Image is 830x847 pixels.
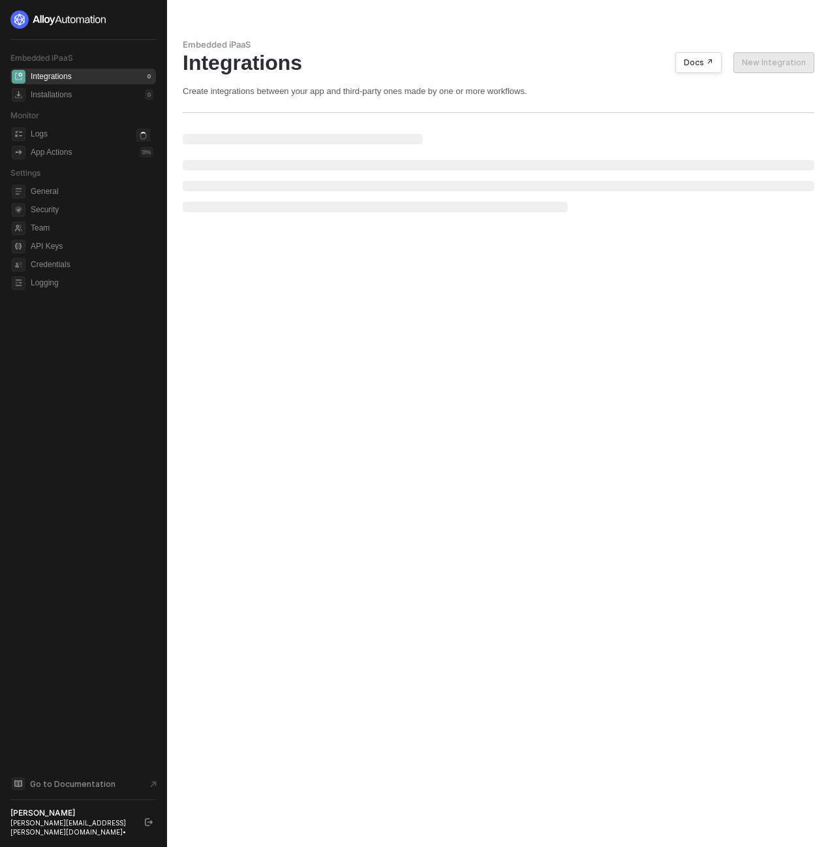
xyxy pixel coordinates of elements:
[183,86,814,97] div: Create integrations between your app and third-party ones made by one or more workflows.
[10,110,39,120] span: Monitor
[12,203,25,217] span: security
[31,275,153,291] span: Logging
[12,185,25,199] span: general
[10,168,40,178] span: Settings
[31,220,153,236] span: Team
[12,777,25,790] span: documentation
[31,89,72,101] div: Installations
[10,776,157,791] a: Knowledge Base
[12,127,25,141] span: icon-logs
[145,818,153,826] span: logout
[183,39,814,50] div: Embedded iPaaS
[30,778,115,790] span: Go to Documentation
[675,52,722,73] button: Docs ↗
[31,238,153,254] span: API Keys
[10,10,107,29] img: logo
[10,808,133,818] div: [PERSON_NAME]
[12,146,25,159] span: icon-app-actions
[12,276,25,290] span: logging
[31,257,153,272] span: Credentials
[147,778,160,791] span: document-arrow
[12,221,25,235] span: team
[10,53,73,63] span: Embedded iPaaS
[136,129,150,142] span: icon-loader
[140,147,153,157] div: 0 %
[10,818,133,837] div: [PERSON_NAME][EMAIL_ADDRESS][PERSON_NAME][DOMAIN_NAME] •
[31,129,48,140] div: Logs
[145,89,153,100] div: 0
[12,258,25,272] span: credentials
[31,202,153,217] span: Security
[145,71,153,82] div: 0
[31,71,72,82] div: Integrations
[684,57,713,68] div: Docs ↗
[31,147,72,158] div: App Actions
[733,52,814,73] button: New Integration
[183,50,814,75] div: Integrations
[31,184,153,199] span: General
[12,88,25,102] span: installations
[12,240,25,253] span: api-key
[10,10,156,29] a: logo
[12,70,25,84] span: integrations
